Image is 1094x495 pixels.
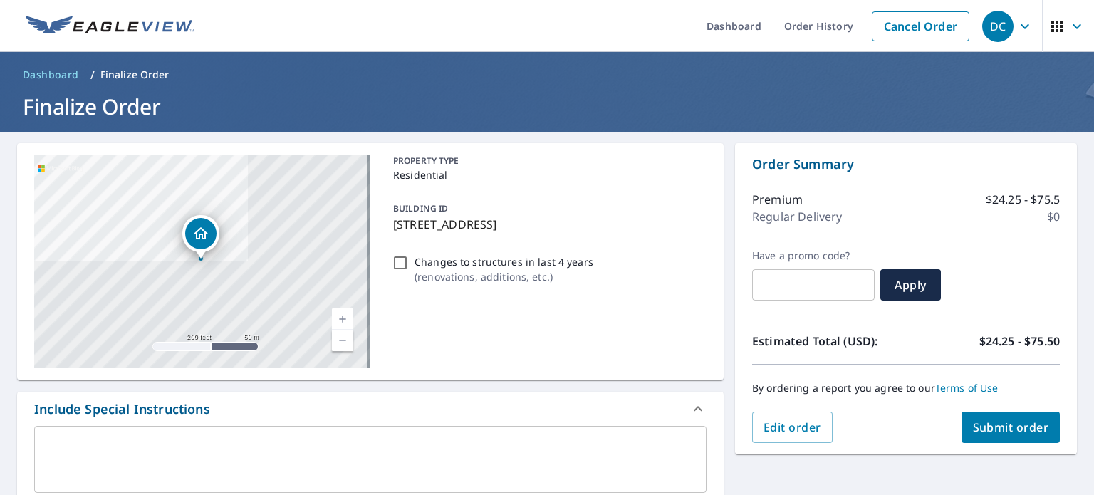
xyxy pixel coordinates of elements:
img: EV Logo [26,16,194,37]
span: Submit order [973,420,1049,435]
span: Dashboard [23,68,79,82]
nav: breadcrumb [17,63,1077,86]
div: Include Special Instructions [34,400,210,419]
a: Terms of Use [935,381,999,395]
p: $0 [1047,208,1060,225]
p: $24.25 - $75.50 [979,333,1060,350]
p: Order Summary [752,155,1060,174]
button: Edit order [752,412,833,443]
a: Dashboard [17,63,85,86]
p: $24.25 - $75.5 [986,191,1060,208]
p: PROPERTY TYPE [393,155,701,167]
p: By ordering a report you agree to our [752,382,1060,395]
a: Current Level 17, Zoom In [332,308,353,330]
p: Changes to structures in last 4 years [415,254,593,269]
p: Residential [393,167,701,182]
p: ( renovations, additions, etc. ) [415,269,593,284]
div: Dropped pin, building 1, Residential property, 1178 HILLTOP RD EAST KOOTENAY BC V0B2L1 [182,215,219,259]
p: Regular Delivery [752,208,842,225]
a: Current Level 17, Zoom Out [332,330,353,351]
span: Edit order [764,420,821,435]
div: DC [982,11,1014,42]
p: Finalize Order [100,68,170,82]
button: Apply [880,269,941,301]
p: BUILDING ID [393,202,448,214]
button: Submit order [962,412,1061,443]
label: Have a promo code? [752,249,875,262]
p: Premium [752,191,803,208]
h1: Finalize Order [17,92,1077,121]
p: [STREET_ADDRESS] [393,216,701,233]
div: Include Special Instructions [17,392,724,426]
a: Cancel Order [872,11,969,41]
p: Estimated Total (USD): [752,333,906,350]
span: Apply [892,277,929,293]
li: / [90,66,95,83]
